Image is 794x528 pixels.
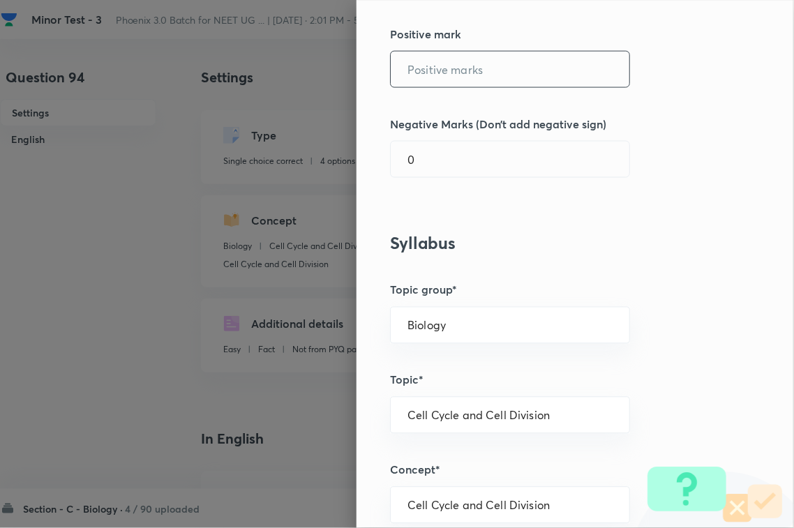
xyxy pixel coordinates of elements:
[390,462,714,478] h5: Concept*
[407,409,613,422] input: Search a topic
[622,414,624,417] button: Open
[407,499,613,512] input: Search a concept
[622,324,624,327] button: Open
[390,234,714,254] h3: Syllabus
[391,52,629,87] input: Positive marks
[391,142,629,177] input: Negative marks
[390,26,714,43] h5: Positive mark
[390,282,714,299] h5: Topic group*
[407,319,613,332] input: Select a topic group
[390,116,714,133] h5: Negative Marks (Don’t add negative sign)
[390,372,714,389] h5: Topic*
[622,504,624,507] button: Open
